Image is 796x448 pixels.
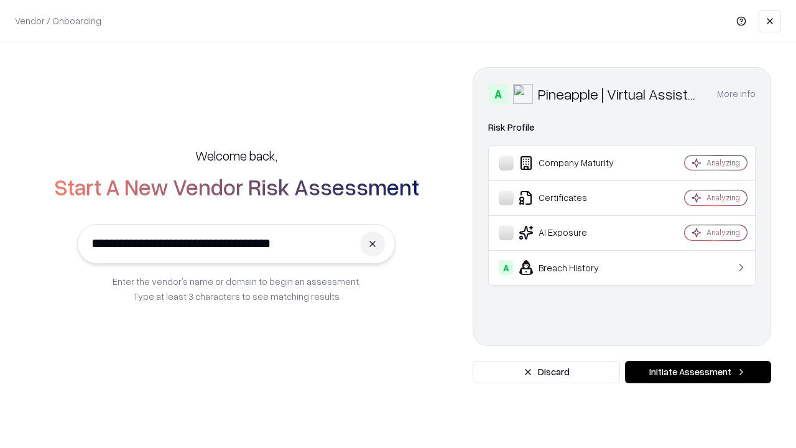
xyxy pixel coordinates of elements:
div: A [488,84,508,104]
div: Pineapple | Virtual Assistant Agency [538,84,702,104]
h2: Start A New Vendor Risk Assessment [54,174,419,199]
div: Risk Profile [488,120,756,135]
div: Company Maturity [499,156,647,170]
img: Pineapple | Virtual Assistant Agency [513,84,533,104]
div: AI Exposure [499,225,647,240]
button: Initiate Assessment [625,361,771,383]
p: Enter the vendor’s name or domain to begin an assessment. Type at least 3 characters to see match... [113,274,361,304]
button: More info [717,83,756,105]
h5: Welcome back, [195,147,277,164]
div: Analyzing [706,157,740,168]
div: Analyzing [706,192,740,203]
div: Certificates [499,190,647,205]
div: Breach History [499,260,647,275]
div: A [499,260,514,275]
div: Analyzing [706,227,740,238]
p: Vendor / Onboarding [15,14,101,27]
button: Discard [473,361,620,383]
